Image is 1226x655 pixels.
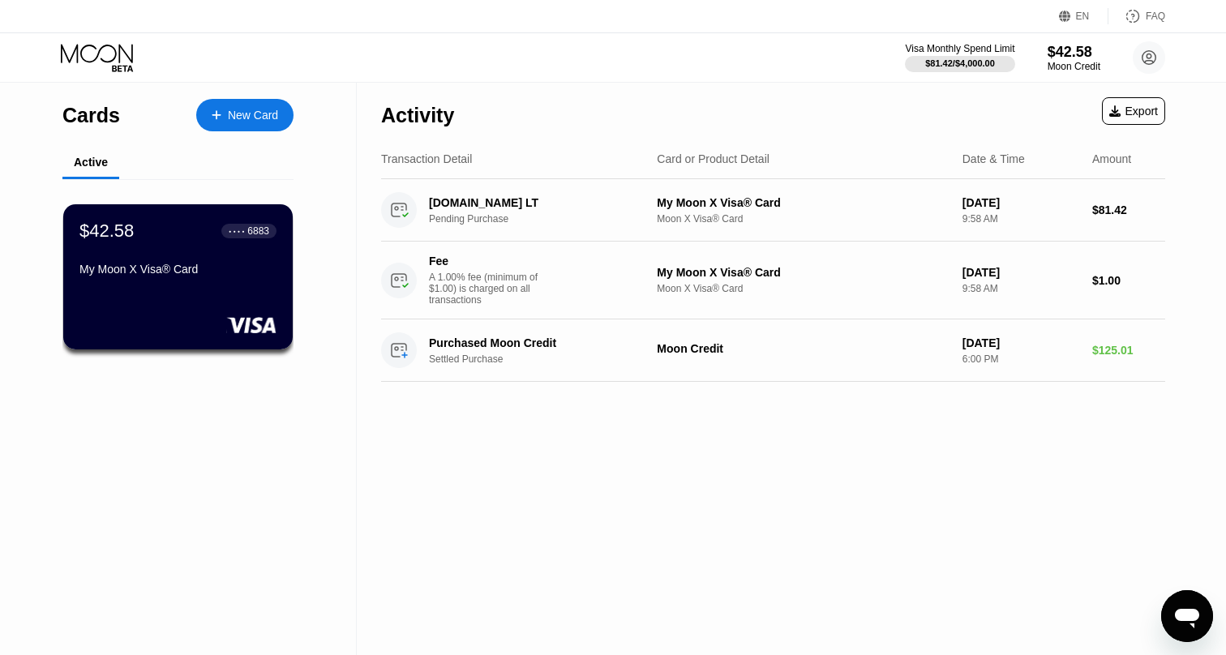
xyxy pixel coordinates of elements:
[381,104,454,127] div: Activity
[1048,61,1100,72] div: Moon Credit
[1092,344,1165,357] div: $125.01
[79,263,276,276] div: My Moon X Visa® Card
[962,336,1079,349] div: [DATE]
[657,266,949,279] div: My Moon X Visa® Card
[657,283,949,294] div: Moon X Visa® Card
[228,109,278,122] div: New Card
[962,152,1025,165] div: Date & Time
[962,353,1079,365] div: 6:00 PM
[381,319,1165,382] div: Purchased Moon CreditSettled PurchaseMoon Credit[DATE]6:00 PM$125.01
[381,179,1165,242] div: [DOMAIN_NAME] LTPending PurchaseMy Moon X Visa® CardMoon X Visa® Card[DATE]9:58 AM$81.42
[79,220,134,242] div: $42.58
[1076,11,1090,22] div: EN
[196,99,294,131] div: New Card
[229,229,245,233] div: ● ● ● ●
[962,266,1079,279] div: [DATE]
[905,43,1014,72] div: Visa Monthly Spend Limit$81.42/$4,000.00
[657,152,769,165] div: Card or Product Detail
[429,353,666,365] div: Settled Purchase
[429,213,666,225] div: Pending Purchase
[381,242,1165,319] div: FeeA 1.00% fee (minimum of $1.00) is charged on all transactionsMy Moon X Visa® CardMoon X Visa® ...
[1048,44,1100,61] div: $42.58
[962,196,1079,209] div: [DATE]
[925,58,995,68] div: $81.42 / $4,000.00
[1102,97,1165,125] div: Export
[1092,203,1165,216] div: $81.42
[1146,11,1165,22] div: FAQ
[962,283,1079,294] div: 9:58 AM
[381,152,472,165] div: Transaction Detail
[62,104,120,127] div: Cards
[1109,105,1158,118] div: Export
[905,43,1014,54] div: Visa Monthly Spend Limit
[74,156,108,169] div: Active
[1108,8,1165,24] div: FAQ
[1161,590,1213,642] iframe: Кнопка запуска окна обмена сообщениями
[1059,8,1108,24] div: EN
[962,213,1079,225] div: 9:58 AM
[657,213,949,225] div: Moon X Visa® Card
[247,225,269,237] div: 6883
[1092,152,1131,165] div: Amount
[429,336,649,349] div: Purchased Moon Credit
[429,272,551,306] div: A 1.00% fee (minimum of $1.00) is charged on all transactions
[657,196,949,209] div: My Moon X Visa® Card
[657,342,949,355] div: Moon Credit
[429,255,542,268] div: Fee
[1092,274,1165,287] div: $1.00
[429,196,649,209] div: [DOMAIN_NAME] LT
[63,204,293,349] div: $42.58● ● ● ●6883My Moon X Visa® Card
[1048,44,1100,72] div: $42.58Moon Credit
